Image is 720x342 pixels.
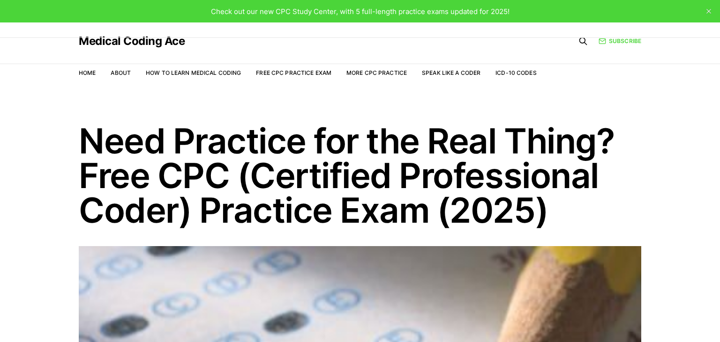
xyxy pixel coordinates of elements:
button: close [701,4,716,19]
a: How to Learn Medical Coding [146,69,241,76]
h1: Need Practice for the Real Thing? Free CPC (Certified Professional Coder) Practice Exam (2025) [79,124,641,227]
a: Home [79,69,96,76]
a: Free CPC Practice Exam [256,69,331,76]
a: Subscribe [599,36,641,45]
a: Medical Coding Ace [79,36,185,47]
iframe: portal-trigger [567,296,720,342]
a: More CPC Practice [346,69,407,76]
span: Check out our new CPC Study Center, with 5 full-length practice exams updated for 2025! [211,7,510,16]
a: Speak Like a Coder [422,69,480,76]
a: About [111,69,131,76]
a: ICD-10 Codes [495,69,536,76]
